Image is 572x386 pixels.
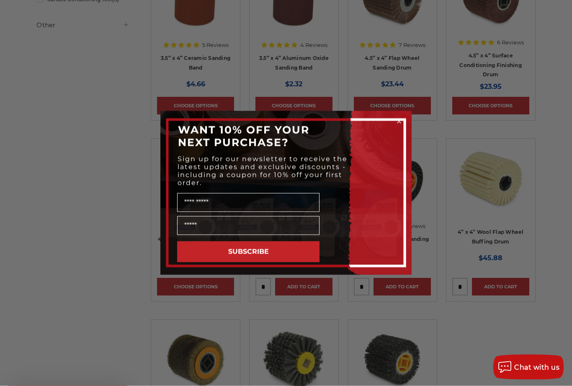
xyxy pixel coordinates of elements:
span: Chat with us [514,363,559,371]
input: Email [177,216,319,235]
span: WANT 10% OFF YOUR NEXT PURCHASE? [178,124,309,149]
button: SUBSCRIBE [177,241,319,262]
button: Close dialog [395,117,403,126]
span: Sign up for our newsletter to receive the latest updates and exclusive discounts - including a co... [178,155,348,187]
button: Chat with us [493,355,564,380]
